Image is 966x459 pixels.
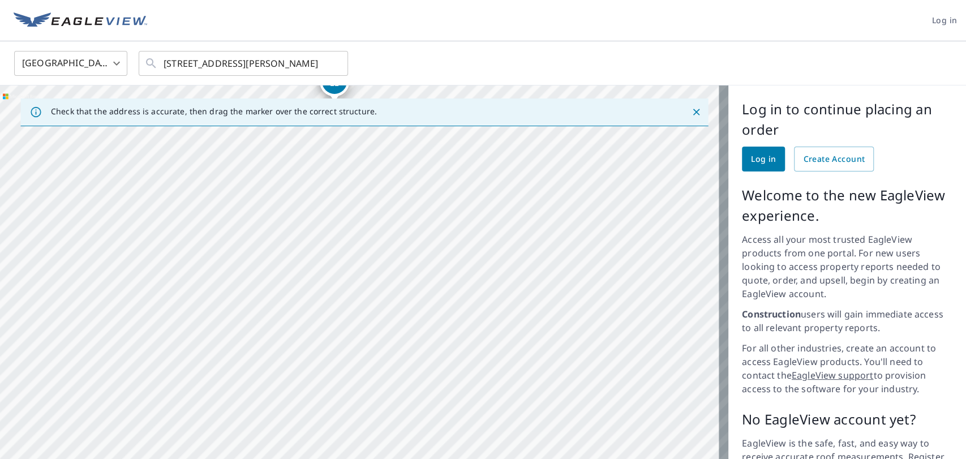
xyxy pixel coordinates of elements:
[932,14,957,28] span: Log in
[742,185,952,226] p: Welcome to the new EagleView experience.
[742,99,952,140] p: Log in to continue placing an order
[14,48,127,79] div: [GEOGRAPHIC_DATA]
[794,147,874,171] a: Create Account
[742,233,952,301] p: Access all your most trusted EagleView products from one portal. For new users looking to access ...
[689,105,703,119] button: Close
[164,48,325,79] input: Search by address or latitude-longitude
[51,106,377,117] p: Check that the address is accurate, then drag the marker over the correct structure.
[742,308,801,320] strong: Construction
[742,147,785,171] a: Log in
[742,307,952,334] p: users will gain immediate access to all relevant property reports.
[792,369,874,381] a: EagleView support
[742,341,952,396] p: For all other industries, create an account to access EagleView products. You'll need to contact ...
[14,12,147,29] img: EV Logo
[742,409,952,430] p: No EagleView account yet?
[751,152,776,166] span: Log in
[803,152,865,166] span: Create Account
